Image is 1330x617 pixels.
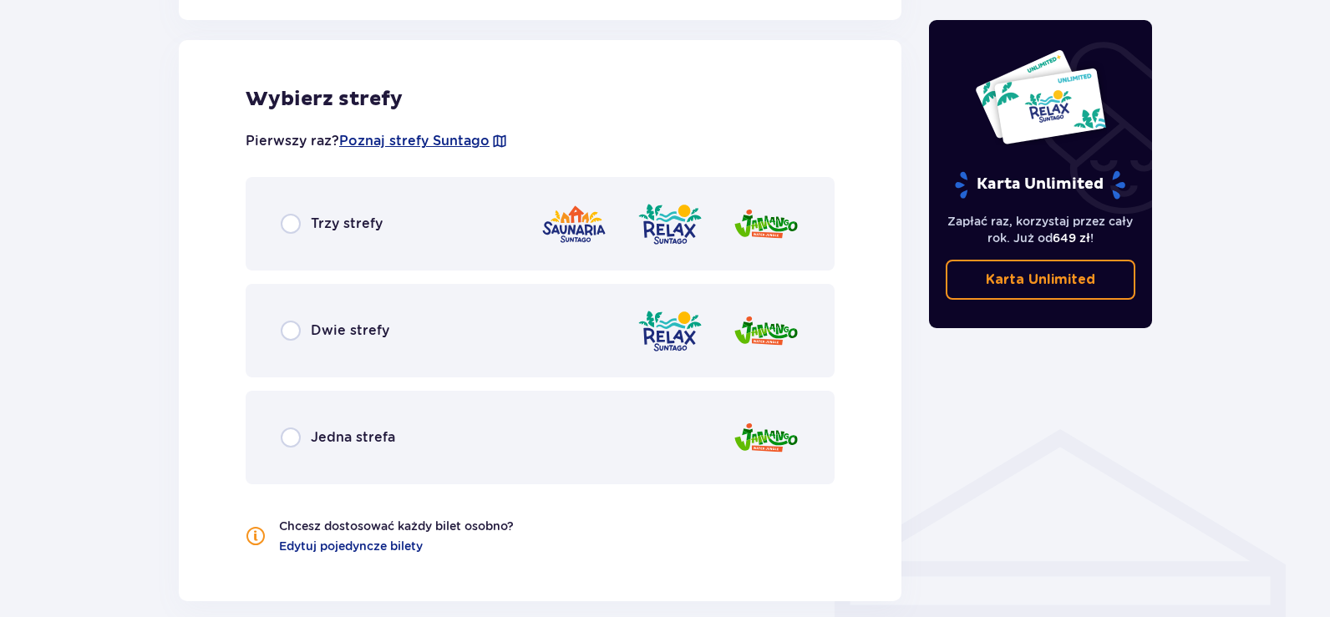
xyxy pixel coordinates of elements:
[974,48,1107,145] img: Dwie karty całoroczne do Suntago z napisem 'UNLIMITED RELAX', na białym tle z tropikalnymi liśćmi...
[339,132,490,150] a: Poznaj strefy Suntago
[733,307,800,355] img: Jamango
[311,321,389,340] span: Dwie strefy
[637,307,703,355] img: Relax
[1053,231,1090,245] span: 649 zł
[279,518,514,534] p: Chcesz dostosować każdy bilet osobno?
[246,87,835,112] h2: Wybierz strefy
[946,213,1136,246] p: Zapłać raz, korzystaj przez cały rok. Już od !
[279,538,423,554] a: Edytuj pojedyncze bilety
[541,200,607,248] img: Saunaria
[986,271,1095,289] p: Karta Unlimited
[733,200,800,248] img: Jamango
[311,428,395,447] span: Jedna strefa
[246,132,508,150] p: Pierwszy raz?
[637,200,703,248] img: Relax
[733,414,800,462] img: Jamango
[311,215,383,233] span: Trzy strefy
[953,170,1127,200] p: Karta Unlimited
[946,260,1136,300] a: Karta Unlimited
